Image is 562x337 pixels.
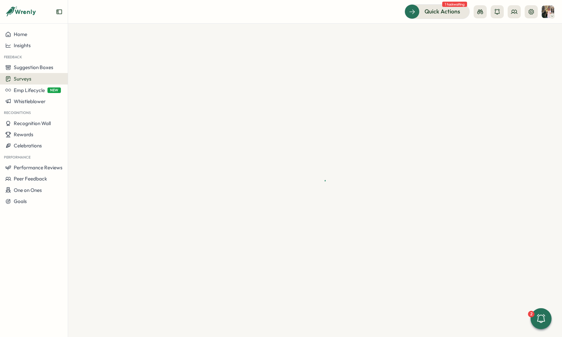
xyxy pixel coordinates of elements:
span: Whistleblower [14,98,45,104]
span: One on Ones [14,187,42,193]
span: NEW [47,87,61,93]
span: Performance Reviews [14,164,63,171]
span: Rewards [14,131,33,138]
span: Surveys [14,76,31,82]
span: Goals [14,198,27,204]
span: Celebrations [14,142,42,149]
div: 2 [528,311,535,317]
span: Suggestion Boxes [14,64,53,70]
span: Insights [14,42,31,48]
button: Quick Actions [405,4,470,19]
span: Peer Feedback [14,176,47,182]
button: Expand sidebar [56,9,63,15]
span: Quick Actions [425,7,460,16]
span: 1 task waiting [442,2,467,7]
span: Emp Lifecycle [14,87,45,93]
img: Hannah Saunders [542,6,554,18]
span: Recognition Wall [14,120,51,126]
button: 2 [531,308,552,329]
span: Home [14,31,27,37]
